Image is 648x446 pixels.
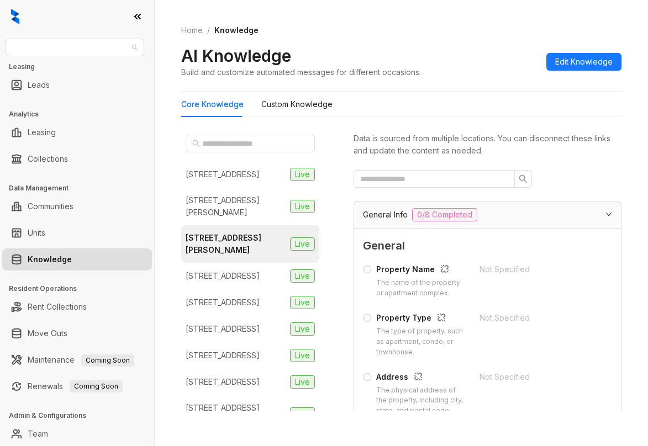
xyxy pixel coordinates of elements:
[181,66,421,78] div: Build and customize automated messages for different occasions.
[2,423,152,445] li: Team
[81,354,134,367] span: Coming Soon
[376,385,466,417] div: The physical address of the property, including city, state, and postal code.
[186,349,260,362] div: [STREET_ADDRESS]
[290,200,315,213] span: Live
[9,183,154,193] h3: Data Management
[2,248,152,270] li: Knowledge
[290,407,315,421] span: Live
[28,121,56,144] a: Leasing
[186,194,286,219] div: [STREET_ADDRESS][PERSON_NAME]
[181,98,244,110] div: Core Knowledge
[28,248,72,270] a: Knowledge
[290,269,315,283] span: Live
[186,270,260,282] div: [STREET_ADDRESS]
[186,402,286,426] div: [STREET_ADDRESS][PERSON_NAME]
[354,201,621,228] div: General Info0/8 Completed
[605,211,612,217] span: expanded
[2,296,152,318] li: Rent Collections
[290,322,315,336] span: Live
[179,24,205,36] a: Home
[555,56,613,68] span: Edit Knowledge
[2,121,152,144] li: Leasing
[11,9,19,24] img: logo
[376,371,466,385] div: Address
[28,222,45,244] a: Units
[376,278,466,299] div: The name of the property or apartment complex.
[207,24,210,36] li: /
[480,263,583,275] div: Not Specified
[181,45,291,66] h2: AI Knowledge
[9,109,154,119] h3: Analytics
[186,168,260,180] div: [STREET_ADDRESS]
[70,380,123,392] span: Coming Soon
[28,322,67,344] a: Move Outs
[2,222,152,244] li: Units
[363,237,612,254] span: General
[2,195,152,217] li: Communities
[376,326,466,358] div: The type of property, such as apartment, condo, or townhouse.
[186,296,260,309] div: [STREET_ADDRESS]
[28,195,73,217] a: Communities
[28,423,48,445] a: Team
[9,62,154,72] h3: Leasing
[519,174,528,183] span: search
[28,296,87,318] a: Rent Collections
[290,375,315,389] span: Live
[28,375,123,397] a: RenewalsComing Soon
[186,376,260,388] div: [STREET_ADDRESS]
[290,349,315,362] span: Live
[192,140,200,147] span: search
[186,323,260,335] div: [STREET_ADDRESS]
[2,349,152,371] li: Maintenance
[28,148,68,170] a: Collections
[290,168,315,181] span: Live
[290,237,315,251] span: Live
[376,263,466,278] div: Property Name
[2,375,152,397] li: Renewals
[186,232,286,256] div: [STREET_ADDRESS][PERSON_NAME]
[480,371,583,383] div: Not Specified
[480,312,583,324] div: Not Specified
[28,74,50,96] a: Leads
[546,53,621,71] button: Edit Knowledge
[2,322,152,344] li: Move Outs
[261,98,333,110] div: Custom Knowledge
[9,411,154,421] h3: Admin & Configurations
[354,132,621,157] div: Data is sourced from multiple locations. You can disconnect these links and update the content as...
[2,74,152,96] li: Leads
[9,284,154,294] h3: Resident Operations
[376,312,466,326] div: Property Type
[214,25,259,35] span: Knowledge
[2,148,152,170] li: Collections
[290,296,315,309] span: Live
[12,39,138,56] span: RR Living
[363,209,408,221] span: General Info
[412,208,477,221] span: 0/8 Completed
